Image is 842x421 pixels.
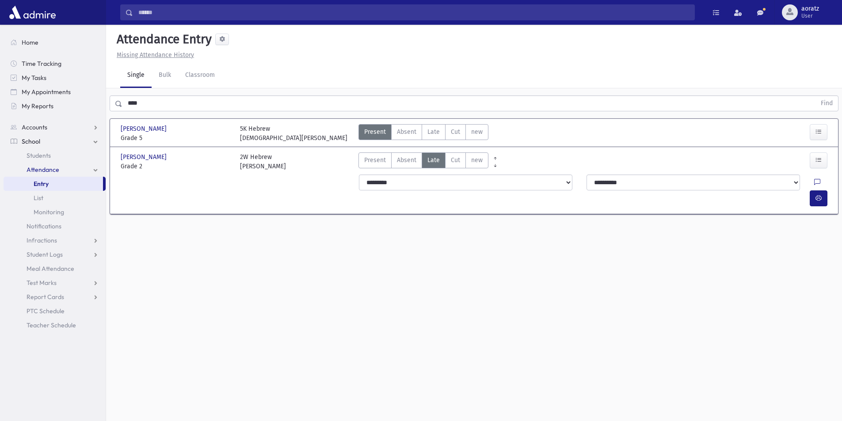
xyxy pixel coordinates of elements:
[397,156,416,165] span: Absent
[27,152,51,159] span: Students
[240,152,286,171] div: 2W Hebrew [PERSON_NAME]
[27,293,64,301] span: Report Cards
[22,102,53,110] span: My Reports
[152,63,178,88] a: Bulk
[121,124,168,133] span: [PERSON_NAME]
[27,265,74,273] span: Meal Attendance
[27,236,57,244] span: Infractions
[451,127,460,137] span: Cut
[4,233,106,247] a: Infractions
[240,124,347,143] div: 5K Hebrew [DEMOGRAPHIC_DATA][PERSON_NAME]
[4,99,106,113] a: My Reports
[4,120,106,134] a: Accounts
[364,156,386,165] span: Present
[427,156,440,165] span: Late
[358,124,488,143] div: AttTypes
[4,191,106,205] a: List
[4,163,106,177] a: Attendance
[4,35,106,49] a: Home
[117,51,194,59] u: Missing Attendance History
[120,63,152,88] a: Single
[22,38,38,46] span: Home
[27,321,76,329] span: Teacher Schedule
[22,88,71,96] span: My Appointments
[121,152,168,162] span: [PERSON_NAME]
[4,304,106,318] a: PTC Schedule
[4,177,103,191] a: Entry
[27,250,63,258] span: Student Logs
[815,96,838,111] button: Find
[121,162,231,171] span: Grade 2
[358,152,488,171] div: AttTypes
[22,123,47,131] span: Accounts
[34,208,64,216] span: Monitoring
[4,247,106,262] a: Student Logs
[27,307,65,315] span: PTC Schedule
[27,166,59,174] span: Attendance
[4,134,106,148] a: School
[121,133,231,143] span: Grade 5
[133,4,694,20] input: Search
[801,5,819,12] span: aoratz
[364,127,386,137] span: Present
[427,127,440,137] span: Late
[4,290,106,304] a: Report Cards
[27,222,61,230] span: Notifications
[22,74,46,82] span: My Tasks
[22,137,40,145] span: School
[801,12,819,19] span: User
[113,51,194,59] a: Missing Attendance History
[4,219,106,233] a: Notifications
[397,127,416,137] span: Absent
[7,4,58,21] img: AdmirePro
[4,85,106,99] a: My Appointments
[4,205,106,219] a: Monitoring
[4,57,106,71] a: Time Tracking
[451,156,460,165] span: Cut
[34,180,49,188] span: Entry
[22,60,61,68] span: Time Tracking
[4,276,106,290] a: Test Marks
[4,262,106,276] a: Meal Attendance
[113,32,212,47] h5: Attendance Entry
[34,194,43,202] span: List
[178,63,222,88] a: Classroom
[4,71,106,85] a: My Tasks
[471,156,483,165] span: new
[4,148,106,163] a: Students
[4,318,106,332] a: Teacher Schedule
[471,127,483,137] span: new
[27,279,57,287] span: Test Marks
